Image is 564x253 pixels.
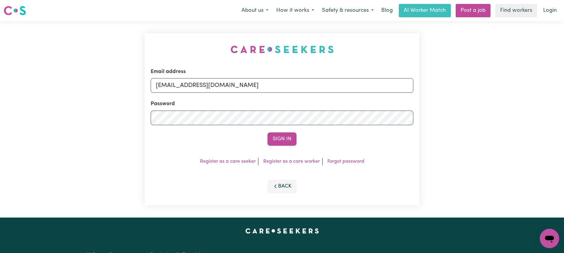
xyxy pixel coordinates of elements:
[151,78,413,93] input: Email address
[151,100,175,108] label: Password
[272,4,318,17] button: How it works
[151,68,186,76] label: Email address
[4,4,26,18] a: Careseekers logo
[378,4,396,17] a: Blog
[263,159,320,164] a: Register as a care worker
[539,4,560,17] a: Login
[540,229,559,248] iframe: Button to launch messaging window
[456,4,490,17] a: Post a job
[245,228,319,233] a: Careseekers home page
[267,132,297,146] button: Sign In
[238,4,272,17] button: About us
[495,4,537,17] a: Find workers
[399,4,451,17] a: AI Worker Match
[318,4,378,17] button: Safety & resources
[4,5,26,16] img: Careseekers logo
[200,159,256,164] a: Register as a care seeker
[327,159,364,164] a: Forgot password
[267,180,297,193] button: Back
